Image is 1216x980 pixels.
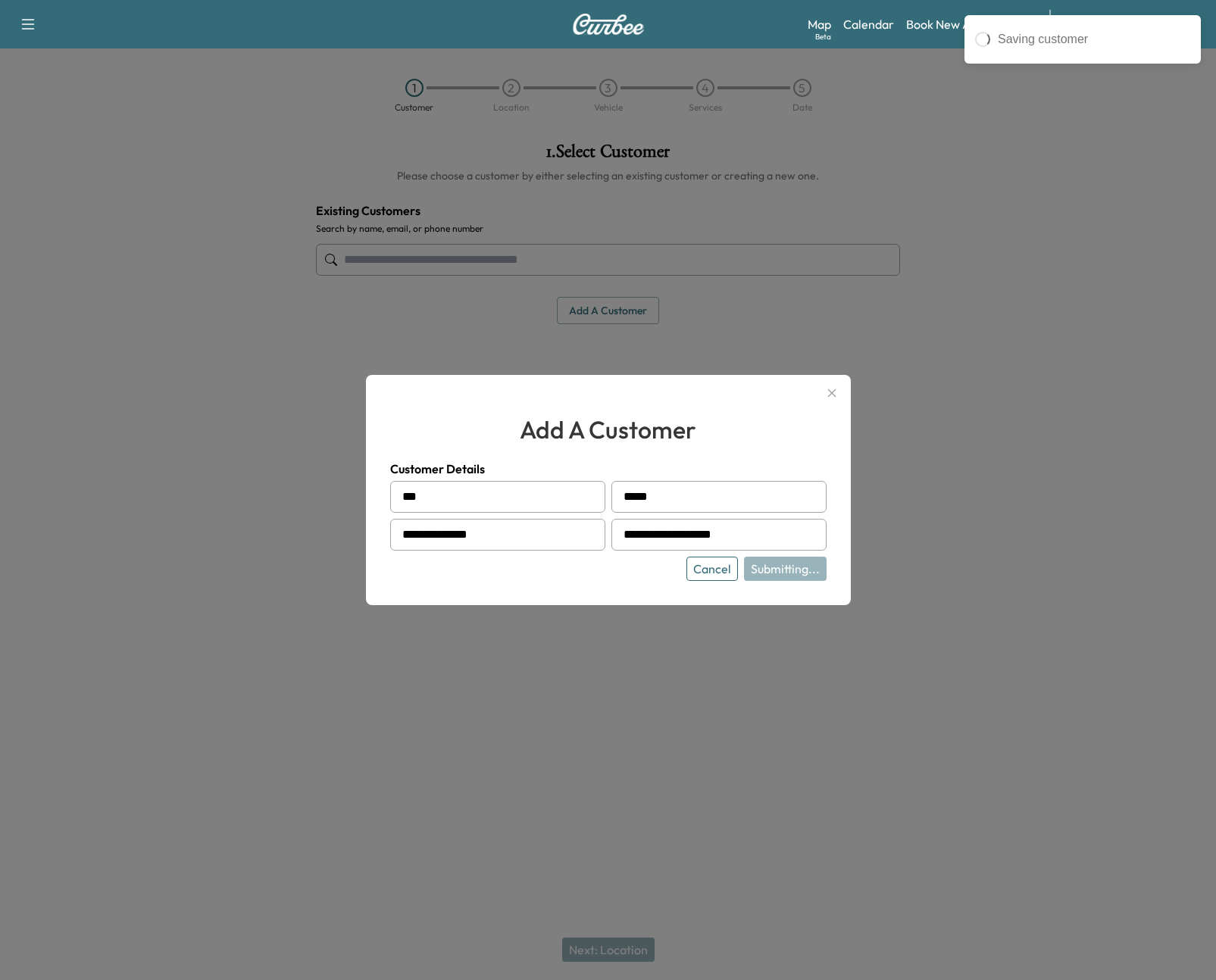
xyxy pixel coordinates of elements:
a: Calendar [843,15,894,33]
button: Cancel [686,557,738,581]
div: Saving customer [998,30,1190,48]
h4: Customer Details [390,460,827,478]
a: MapBeta [808,15,831,33]
div: Beta [815,31,831,42]
a: Book New Appointment [906,15,1034,33]
h2: add a customer [390,411,827,448]
img: Curbee Logo [572,14,645,35]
